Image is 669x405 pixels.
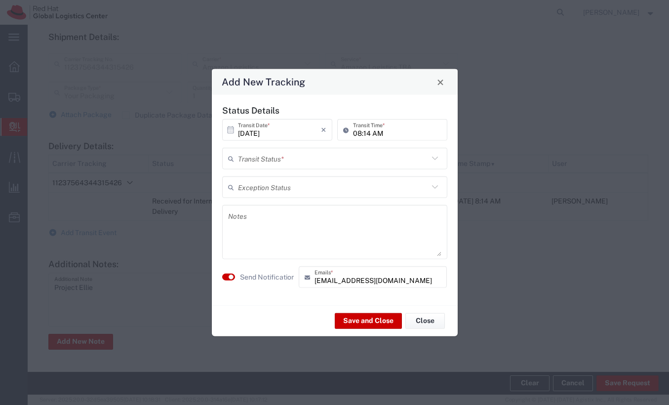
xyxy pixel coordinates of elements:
button: Close [433,75,447,89]
button: Save and Close [335,313,402,328]
label: Send Notification [240,272,295,282]
agx-label: Send Notification [240,272,294,282]
h5: Status Details [222,105,447,116]
i: × [321,122,326,138]
button: Close [405,313,445,328]
h4: Add New Tracking [222,75,305,89]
